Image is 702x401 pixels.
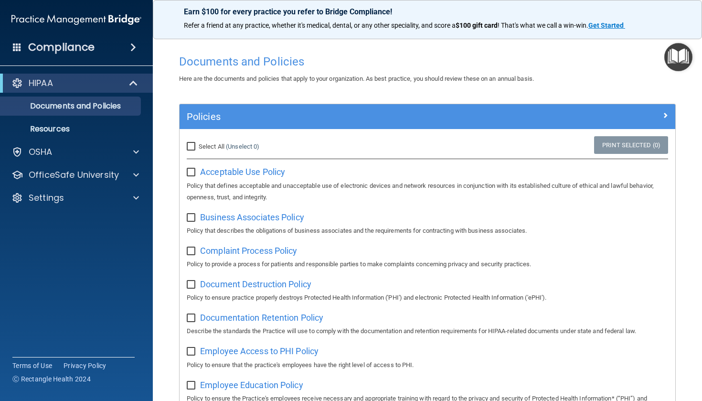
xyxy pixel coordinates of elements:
[187,143,198,151] input: Select All (Unselect 0)
[28,41,95,54] h4: Compliance
[200,279,311,289] span: Document Destruction Policy
[588,22,625,29] a: Get Started
[179,75,534,82] span: Here are the documents and policies that apply to your organization. As best practice, you should...
[200,212,304,222] span: Business Associates Policy
[226,143,259,150] a: (Unselect 0)
[29,146,53,158] p: OSHA
[187,292,668,303] p: Policy to ensure practice properly destroys Protected Health Information ('PHI') and electronic P...
[11,77,138,89] a: HIPAA
[456,22,498,29] strong: $100 gift card
[11,192,139,204] a: Settings
[187,225,668,237] p: Policy that describes the obligations of business associates and the requirements for contracting...
[64,361,106,370] a: Privacy Policy
[200,167,285,177] span: Acceptable Use Policy
[200,313,323,323] span: Documentation Retention Policy
[187,111,544,122] h5: Policies
[664,43,692,71] button: Open Resource Center
[29,77,53,89] p: HIPAA
[184,22,456,29] span: Refer a friend at any practice, whether it's medical, dental, or any other speciality, and score a
[200,380,303,390] span: Employee Education Policy
[179,55,676,68] h4: Documents and Policies
[187,109,668,124] a: Policies
[6,101,137,111] p: Documents and Policies
[200,346,319,356] span: Employee Access to PHI Policy
[498,22,588,29] span: ! That's what we call a win-win.
[29,192,64,204] p: Settings
[6,124,137,134] p: Resources
[588,22,624,29] strong: Get Started
[11,169,139,181] a: OfficeSafe University
[29,169,119,181] p: OfficeSafe University
[12,361,52,370] a: Terms of Use
[200,246,297,256] span: Complaint Process Policy
[184,7,671,16] p: Earn $100 for every practice you refer to Bridge Compliance!
[187,359,668,371] p: Policy to ensure that the practice's employees have the right level of access to PHI.
[11,10,141,29] img: PMB logo
[187,180,668,203] p: Policy that defines acceptable and unacceptable use of electronic devices and network resources i...
[187,325,668,337] p: Describe the standards the Practice will use to comply with the documentation and retention requi...
[12,374,91,384] span: Ⓒ Rectangle Health 2024
[11,146,139,158] a: OSHA
[187,259,668,270] p: Policy to provide a process for patients and responsible parties to make complaints concerning pr...
[199,143,224,150] span: Select All
[594,136,668,154] a: Print Selected (0)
